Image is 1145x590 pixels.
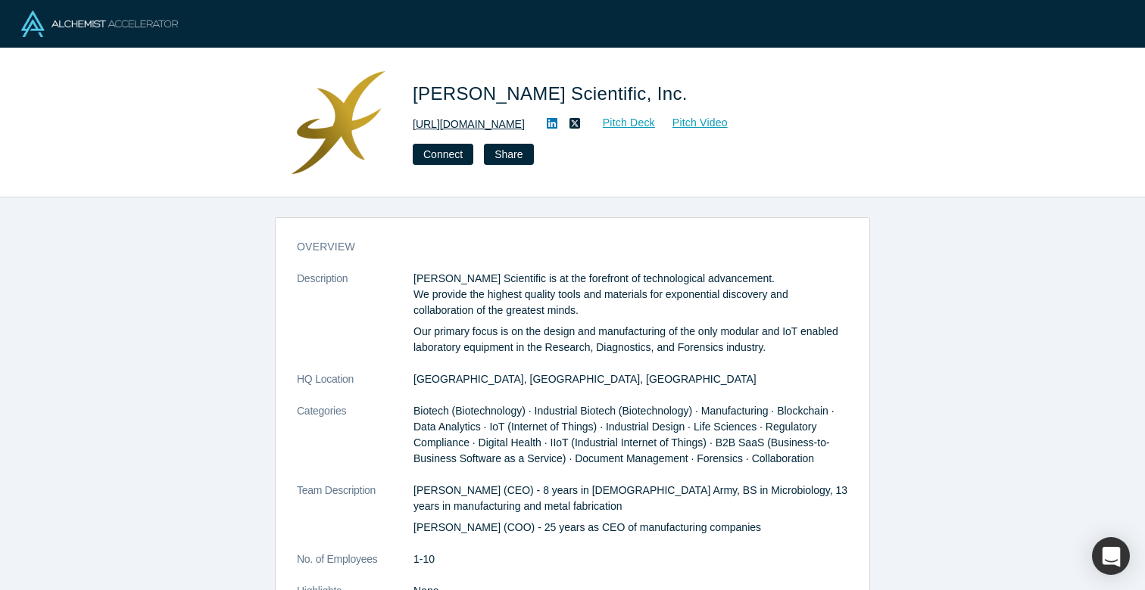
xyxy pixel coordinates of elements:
[413,116,525,132] a: [URL][DOMAIN_NAME]
[413,271,848,318] p: [PERSON_NAME] Scientific is at the forefront of technological advancement. We provide the highest...
[21,11,178,37] img: Alchemist Logo
[413,405,835,464] span: Biotech (Biotechnology) · Industrial Biotech (Biotechnology) · Manufacturing · Blockchain · Data ...
[297,551,413,583] dt: No. of Employees
[413,483,848,514] p: [PERSON_NAME] (CEO) - 8 years in [DEMOGRAPHIC_DATA] Army, BS in Microbiology, 13 years in manufac...
[413,551,848,567] dd: 1-10
[413,520,848,536] p: [PERSON_NAME] (COO) - 25 years as CEO of manufacturing companies
[297,271,413,371] dt: Description
[413,371,848,387] dd: [GEOGRAPHIC_DATA], [GEOGRAPHIC_DATA], [GEOGRAPHIC_DATA]
[484,144,533,165] button: Share
[297,239,827,255] h3: overview
[297,371,413,403] dt: HQ Location
[413,324,848,356] p: Our primary focus is on the design and manufacturing of the only modular and IoT enabled laborato...
[413,144,473,165] button: Connect
[656,114,728,132] a: Pitch Video
[297,483,413,551] dt: Team Description
[413,83,693,104] span: [PERSON_NAME] Scientific, Inc.
[586,114,656,132] a: Pitch Deck
[285,70,392,175] img: Hardin Scientific, Inc.'s Logo
[297,403,413,483] dt: Categories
